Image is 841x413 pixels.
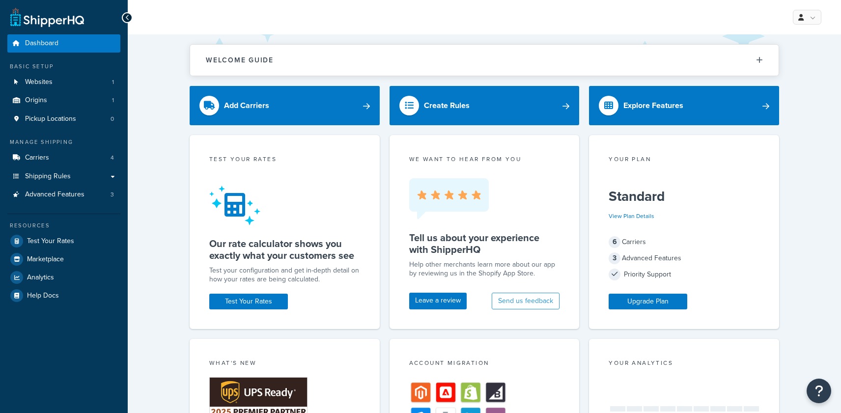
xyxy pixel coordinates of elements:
div: Your Analytics [609,358,759,370]
div: Priority Support [609,268,759,281]
a: Advanced Features3 [7,186,120,204]
div: Your Plan [609,155,759,166]
span: 6 [609,236,620,248]
button: Open Resource Center [807,379,831,403]
span: Marketplace [27,255,64,264]
a: Create Rules [390,86,580,125]
div: Advanced Features [609,251,759,265]
button: Welcome Guide [190,45,779,76]
span: Analytics [27,274,54,282]
span: Origins [25,96,47,105]
div: Manage Shipping [7,138,120,146]
a: Marketplace [7,250,120,268]
button: Send us feedback [492,293,560,309]
div: Carriers [609,235,759,249]
a: Origins1 [7,91,120,110]
a: Explore Features [589,86,779,125]
a: Add Carriers [190,86,380,125]
a: Analytics [7,269,120,286]
a: Leave a review [409,293,467,309]
a: Help Docs [7,287,120,304]
h5: Standard [609,189,759,204]
li: Pickup Locations [7,110,120,128]
span: 3 [609,252,620,264]
span: Pickup Locations [25,115,76,123]
a: Websites1 [7,73,120,91]
li: Websites [7,73,120,91]
span: Test Your Rates [27,237,74,246]
span: Help Docs [27,292,59,300]
a: Shipping Rules [7,167,120,186]
div: Test your configuration and get in-depth detail on how your rates are being calculated. [209,266,360,284]
li: Carriers [7,149,120,167]
a: Carriers4 [7,149,120,167]
h5: Tell us about your experience with ShipperHQ [409,232,560,255]
li: Origins [7,91,120,110]
a: Test Your Rates [7,232,120,250]
div: Create Rules [424,99,470,112]
div: Account Migration [409,358,560,370]
p: Help other merchants learn more about our app by reviewing us in the Shopify App Store. [409,260,560,278]
a: Dashboard [7,34,120,53]
span: Advanced Features [25,191,84,199]
h2: Welcome Guide [206,56,274,64]
div: Resources [7,221,120,230]
span: Carriers [25,154,49,162]
p: we want to hear from you [409,155,560,164]
div: Basic Setup [7,62,120,71]
div: Add Carriers [224,99,269,112]
span: Shipping Rules [25,172,71,181]
a: Test Your Rates [209,294,288,309]
h5: Our rate calculator shows you exactly what your customers see [209,238,360,261]
span: 1 [112,78,114,86]
li: Advanced Features [7,186,120,204]
span: 1 [112,96,114,105]
div: Test your rates [209,155,360,166]
span: Dashboard [25,39,58,48]
span: 4 [111,154,114,162]
div: What's New [209,358,360,370]
span: 0 [111,115,114,123]
div: Explore Features [623,99,683,112]
a: Upgrade Plan [609,294,687,309]
a: Pickup Locations0 [7,110,120,128]
span: 3 [111,191,114,199]
a: View Plan Details [609,212,654,220]
span: Websites [25,78,53,86]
